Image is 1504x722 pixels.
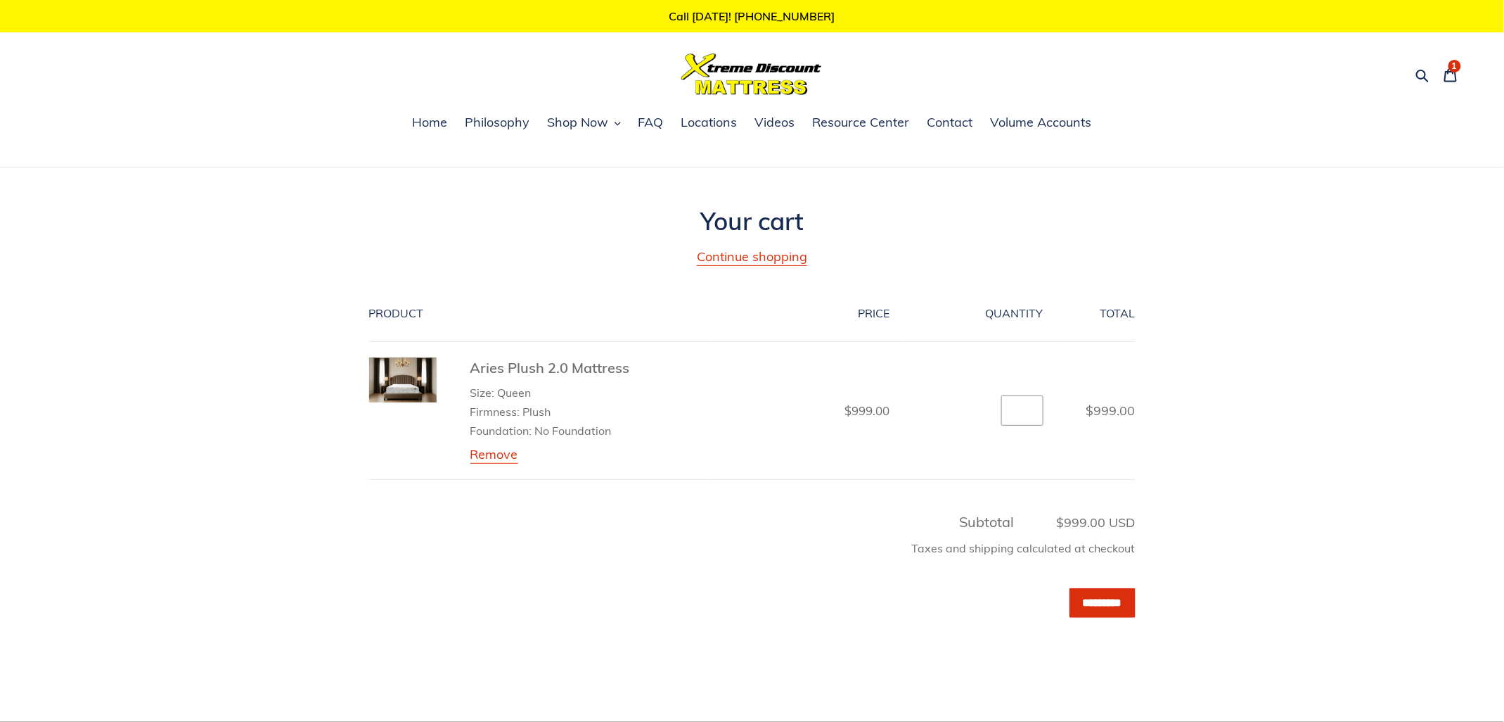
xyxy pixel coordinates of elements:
h1: Your cart [369,206,1136,236]
a: Locations [674,113,745,134]
li: Firmness: Plush [470,403,630,420]
th: Product [369,286,714,342]
a: Remove Aries Plush 2.0 Mattress - Queen / Plush / No Foundation [470,446,518,464]
span: 1 [1452,62,1457,70]
a: Volume Accounts [984,113,1099,134]
dd: $999.00 [729,402,890,420]
img: aries plush bedroom [369,357,437,403]
li: Size: Queen [470,384,630,401]
span: Philosophy [465,114,530,131]
span: Home [413,114,448,131]
span: Contact [927,114,973,131]
iframe: PayPal-paypal [369,648,1136,678]
li: Foundation: No Foundation [470,422,630,439]
span: Videos [755,114,795,131]
button: Shop Now [541,113,628,134]
span: $999.00 USD [1018,513,1136,532]
span: Resource Center [813,114,910,131]
a: 1 [1436,58,1465,91]
th: Quantity [906,286,1059,342]
a: Home [406,113,455,134]
th: Price [714,286,906,342]
span: Subtotal [960,513,1015,531]
span: Volume Accounts [991,114,1092,131]
a: Continue shopping [697,248,807,266]
a: Contact [920,113,980,134]
span: Locations [681,114,738,131]
a: Philosophy [458,113,537,134]
a: Aries Plush 2.0 Mattress [470,359,630,376]
a: Resource Center [806,113,917,134]
span: Shop Now [548,114,609,131]
a: Videos [748,113,802,134]
th: Total [1059,286,1136,342]
span: $999.00 [1086,403,1136,419]
a: FAQ [631,113,671,134]
img: Xtreme Discount Mattress [681,53,822,95]
span: FAQ [638,114,664,131]
ul: Product details [470,381,630,440]
div: Taxes and shipping calculated at checkout [369,533,1136,571]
